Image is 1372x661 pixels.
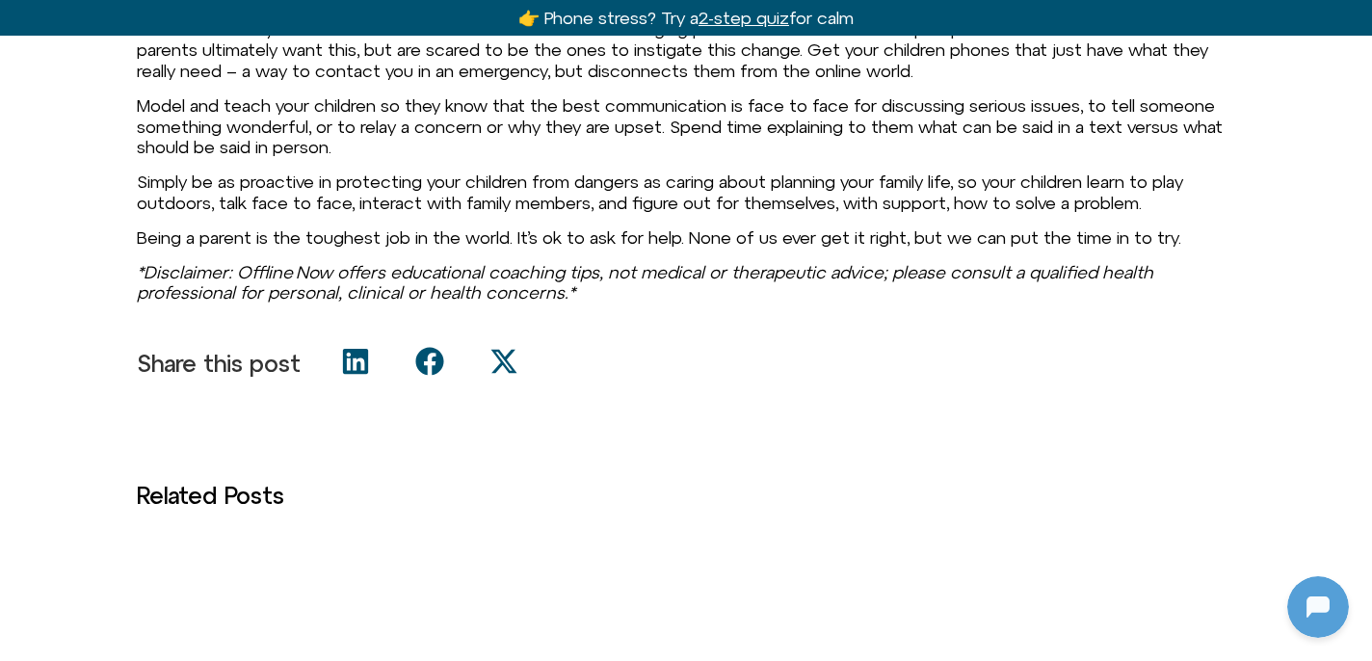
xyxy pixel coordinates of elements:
div: Share on facebook [394,340,468,383]
a: 👉 Phone stress? Try a2-step quizfor calm [518,8,854,28]
p: Model and teach your children so they know that the best communication is face to face for discus... [137,95,1235,158]
div: Share on linkedin [320,340,394,383]
p: Being a parent is the toughest job in the world. It’s ok to ask for help. None of us ever get it ... [137,227,1235,249]
p: Simply be as proactive in protecting your children from dangers as caring about planning your fam... [137,172,1235,213]
h3: Related Posts [137,483,1235,508]
u: 2-step quiz [699,8,789,28]
p: Share this post [137,351,301,376]
em: *Disclaimer: Offline Now offers educational coaching tips, not medical or therapeutic advice; ple... [137,262,1153,304]
iframe: Botpress [1287,576,1349,638]
div: Share on x-twitter [468,340,542,383]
